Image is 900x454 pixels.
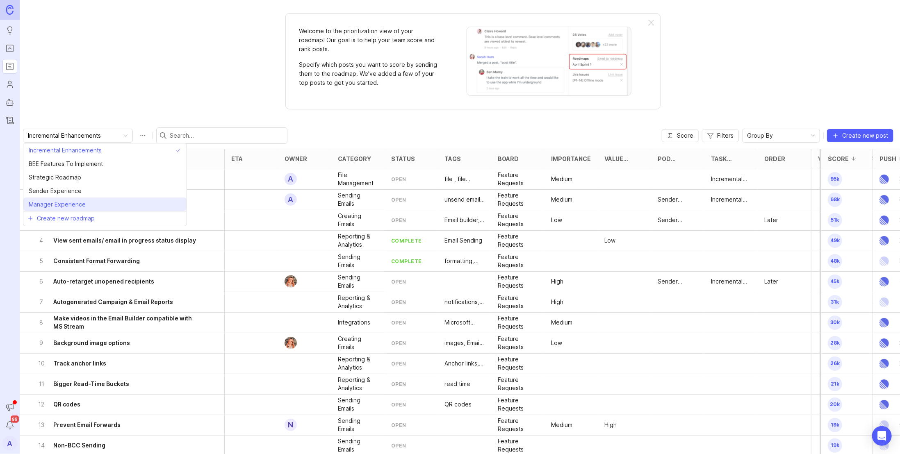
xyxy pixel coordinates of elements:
[498,294,538,310] p: Feature Requests
[658,277,698,286] div: Sender Experience
[444,195,485,204] div: unsend email, Incremental Enhancements
[879,190,889,210] img: Linear Logo
[38,257,45,265] p: 5
[29,159,103,168] span: BEE Features To Implement
[879,231,889,251] img: Linear Logo
[828,213,842,227] span: 51k
[37,214,95,222] span: Create new roadmap
[879,415,889,435] img: Linear Logo
[11,415,19,423] span: 99
[391,196,406,203] div: open
[29,173,81,182] span: Strategic Roadmap
[498,212,538,228] div: Feature Requests
[285,156,307,162] div: owner
[498,417,538,433] div: Feature Requests
[828,356,842,371] span: 26k
[658,195,698,204] div: Sender Experience
[6,5,14,14] img: Canny Home
[551,421,572,429] p: Medium
[338,335,378,351] p: Creating Emails
[53,339,130,347] h6: Background image options
[338,191,378,208] p: Sending Emails
[828,295,842,309] span: 31k
[170,131,284,140] input: Search...
[338,232,378,249] p: Reporting & Analytics
[551,298,563,306] div: High
[391,278,406,285] div: open
[338,294,378,310] div: Reporting & Analytics
[604,156,635,162] div: Value Scale
[444,400,472,409] div: QR codes
[828,254,842,268] span: 48k
[711,175,751,183] div: Incremental Enhancement
[338,253,378,269] div: Sending Emails
[551,318,572,327] p: Medium
[818,276,843,287] p: 82
[658,216,698,224] div: Sender Experience
[2,59,17,74] a: Roadmaps
[338,437,378,454] p: Sending Emails
[119,132,132,139] svg: toggle icon
[818,156,838,162] div: Votes
[604,421,617,429] div: High
[338,212,378,228] div: Creating Emails
[444,318,485,327] p: Microsoft Stream, integrations, videos
[498,335,538,351] p: Feature Requests
[38,298,45,306] p: 7
[53,441,105,449] h6: Non-BCC Sending
[828,275,842,289] span: 45k
[38,359,45,368] p: 10
[338,171,378,187] div: File Management
[444,339,485,347] p: images, Email builder
[38,395,201,415] button: 12QR codes
[38,231,201,251] button: 4View sent emails/ email in progress status display
[711,277,751,286] p: Incremental Enhancement
[827,129,893,142] button: Create new post
[498,156,519,162] div: board
[38,354,201,374] button: 10Track anchor links
[38,380,45,388] p: 11
[391,217,406,224] div: open
[338,318,370,327] p: Integrations
[53,380,129,388] h6: Bigger Read-Time Buckets
[828,316,842,330] span: 30k
[338,417,378,433] div: Sending Emails
[136,129,149,142] button: Roadmap options
[2,436,17,451] div: A
[551,175,572,183] p: Medium
[391,299,406,306] div: open
[2,400,17,415] button: Announcements
[338,396,378,413] div: Sending Emails
[175,148,185,153] svg: check icon
[498,314,538,331] p: Feature Requests
[742,129,820,143] div: toggle menu
[498,232,538,249] div: Feature Requests
[818,378,843,390] p: 20
[818,235,843,246] p: 26
[2,77,17,92] a: Users
[498,355,538,372] p: Feature Requests
[338,273,378,290] p: Sending Emails
[818,194,843,205] p: 65
[38,292,201,312] button: 7Autogenerated Campaign & Email Reports
[391,422,406,429] div: open
[818,440,843,451] p: 23
[818,358,843,369] p: 24
[764,216,778,224] div: Later
[807,132,820,139] svg: toggle icon
[444,175,485,183] p: file , file manager
[53,421,121,429] h6: Prevent Email Forwards
[444,257,485,265] p: formatting, Email builder, buttons
[444,216,485,224] p: Email builder, videos
[299,60,438,87] p: Specify which posts you want to score by sending them to the roadmap. We’ve added a few of your t...
[444,236,482,245] p: Email Sending
[53,277,154,286] h6: Auto-retarget unopened recipients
